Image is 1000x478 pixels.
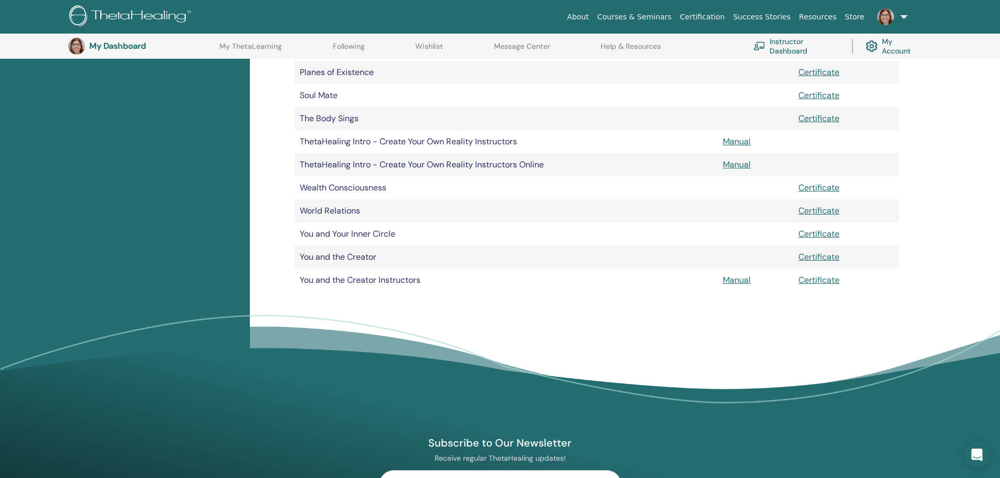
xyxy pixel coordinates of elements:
[294,176,718,199] td: Wealth Consciousness
[964,442,990,468] div: Open Intercom Messenger
[798,67,839,78] a: Certificate
[723,136,751,147] a: Manual
[294,153,718,176] td: ThetaHealing Intro - Create Your Own Reality Instructors Online
[798,274,839,285] a: Certificate
[798,90,839,101] a: Certificate
[798,205,839,216] a: Certificate
[294,222,718,246] td: You and Your Inner Circle
[294,130,718,153] td: ThetaHealing Intro - Create Your Own Reality Instructors
[563,7,593,27] a: About
[798,182,839,193] a: Certificate
[494,42,550,59] a: Message Center
[841,7,869,27] a: Store
[294,107,718,130] td: The Body Sings
[723,159,751,170] a: Manual
[866,35,921,58] a: My Account
[866,38,878,55] img: cog.svg
[795,7,841,27] a: Resources
[676,7,729,27] a: Certification
[415,42,443,59] a: Wishlist
[294,246,718,269] td: You and the Creator
[729,7,795,27] a: Success Stories
[294,269,718,292] td: You and the Creator Instructors
[68,38,85,55] img: default.jpg
[798,113,839,124] a: Certificate
[333,42,365,59] a: Following
[294,199,718,222] td: World Relations
[601,42,661,59] a: Help & Resources
[723,274,751,285] a: Manual
[593,7,676,27] a: Courses & Seminars
[798,228,839,239] a: Certificate
[89,41,194,51] h3: My Dashboard
[753,35,839,58] a: Instructor Dashboard
[69,5,195,29] img: logo.png
[219,42,282,59] a: My ThetaLearning
[294,84,718,107] td: Soul Mate
[379,436,622,450] h4: Subscribe to Our Newsletter
[877,8,894,25] img: default.jpg
[753,41,765,50] img: chalkboard-teacher.svg
[294,61,718,84] td: Planes of Existence
[379,453,622,463] p: Receive regular ThetaHealing updates!
[798,251,839,262] a: Certificate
